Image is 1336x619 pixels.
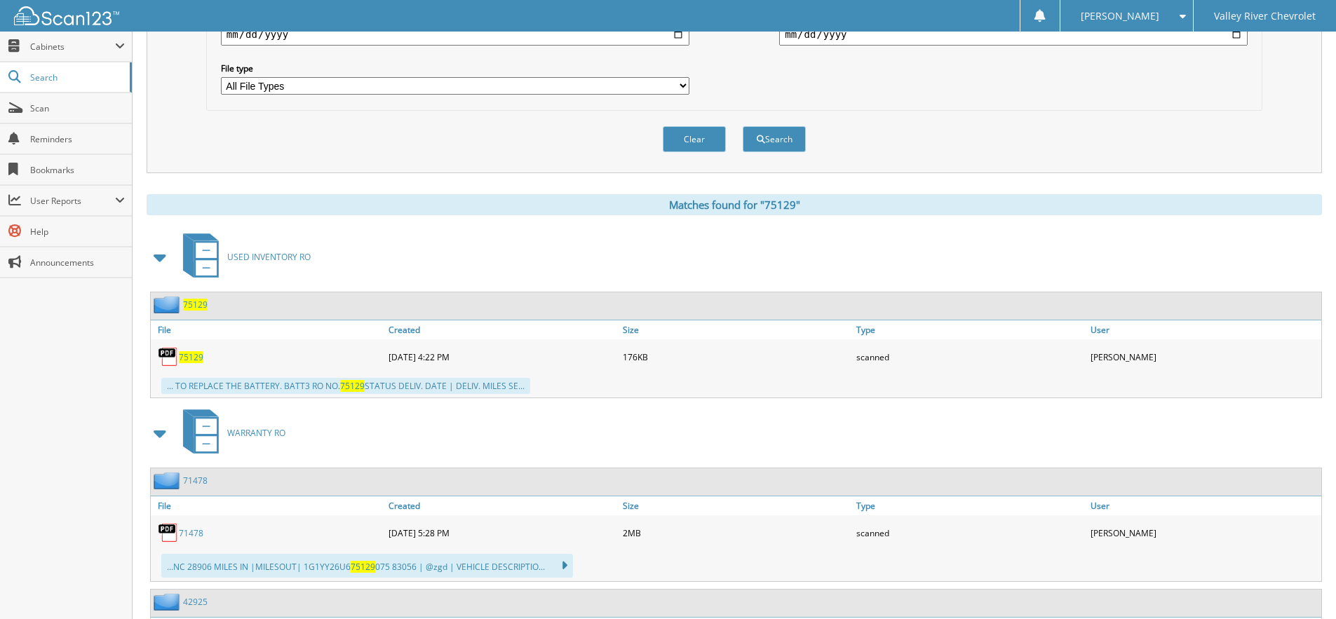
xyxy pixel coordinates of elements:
[30,257,125,268] span: Announcements
[1214,12,1316,20] span: Valley River Chevrolet
[154,296,183,313] img: folder2.png
[30,195,115,207] span: User Reports
[385,320,619,339] a: Created
[151,496,385,515] a: File
[179,527,203,539] a: 71478
[1087,496,1321,515] a: User
[183,475,208,487] a: 71478
[385,343,619,371] div: [DATE] 4:22 PM
[14,6,119,25] img: scan123-logo-white.svg
[779,23,1248,46] input: end
[30,164,125,176] span: Bookmarks
[30,226,125,238] span: Help
[853,496,1087,515] a: Type
[221,23,689,46] input: start
[179,351,203,363] a: 75129
[853,519,1087,547] div: scanned
[147,194,1322,215] div: Matches found for "75129"
[30,133,125,145] span: Reminders
[619,320,853,339] a: Size
[221,62,689,74] label: File type
[227,251,311,263] span: USED INVENTORY RO
[385,519,619,547] div: [DATE] 5:28 PM
[619,519,853,547] div: 2MB
[183,596,208,608] a: 42925
[30,102,125,114] span: Scan
[743,126,806,152] button: Search
[158,346,179,367] img: PDF.png
[30,72,123,83] span: Search
[853,320,1087,339] a: Type
[1087,343,1321,371] div: [PERSON_NAME]
[154,593,183,611] img: folder2.png
[1266,552,1336,619] iframe: Chat Widget
[385,496,619,515] a: Created
[151,320,385,339] a: File
[1081,12,1159,20] span: [PERSON_NAME]
[1087,519,1321,547] div: [PERSON_NAME]
[853,343,1087,371] div: scanned
[663,126,726,152] button: Clear
[340,380,365,392] span: 75129
[175,405,285,461] a: WARRANTY RO
[158,522,179,543] img: PDF.png
[183,299,208,311] a: 75129
[619,343,853,371] div: 176KB
[351,561,375,573] span: 75129
[154,472,183,489] img: folder2.png
[619,496,853,515] a: Size
[1087,320,1321,339] a: User
[30,41,115,53] span: Cabinets
[227,427,285,439] span: WARRANTY RO
[161,378,530,394] div: ... TO REPLACE THE BATTERY. BATT3 RO NO. STATUS DELIV. DATE | DELIV. MILES SE...
[161,554,573,578] div: ...NC 28906 MILES IN |MILESOUT| 1G1YY26U6 075 83056 | @zgd | VEHICLE DESCRIPTIO...
[175,229,311,285] a: USED INVENTORY RO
